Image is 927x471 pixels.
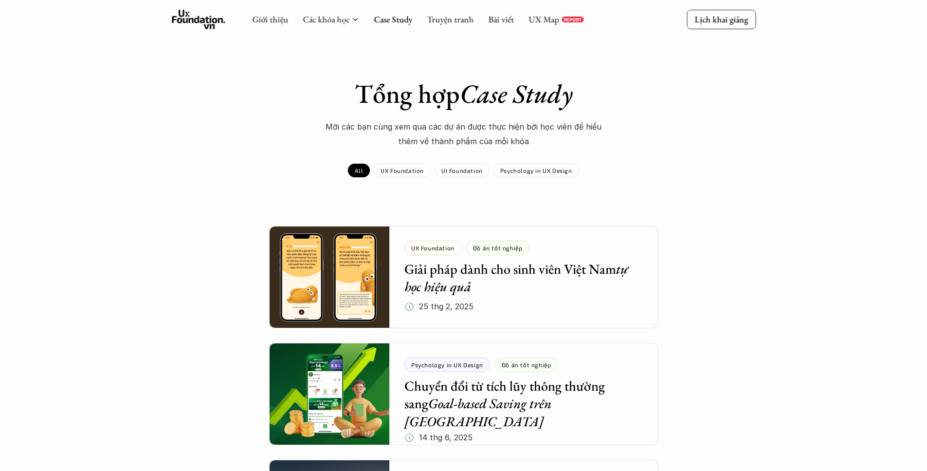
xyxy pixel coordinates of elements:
a: UX Foundation [374,164,431,177]
a: Case Study [374,14,412,25]
p: REPORT [563,17,582,22]
p: Lịch khai giảng [694,14,748,25]
p: UX Foundation [381,167,424,174]
a: Psychology in UX Design [493,164,579,177]
a: Bài viết [488,14,514,25]
h1: Tổng hợp [293,78,634,110]
a: UX Map [528,14,559,25]
a: UI Foundation [435,164,490,177]
a: Giới thiệu [252,14,288,25]
p: Mời các bạn cùng xem qua các dự án được thực hiện bới học viên để hiểu thêm về thành phẩm của mỗi... [318,119,610,149]
a: Truyện tranh [427,14,473,25]
p: UI Foundation [441,167,483,174]
a: Lịch khai giảng [687,10,756,29]
p: All [355,167,363,174]
a: Các khóa học [303,14,349,25]
a: Psychology in UX DesignĐồ án tốt nghiệpChuyển đổi từ tích lũy thông thường sangGoal-based Saving ... [269,343,658,445]
em: Case Study [460,76,573,111]
a: UX FoundationĐồ án tốt nghiệpGiải pháp dành cho sinh viên Việt Namtự học hiệu quả🕔 25 thg 2, 2025 [269,226,658,328]
p: Psychology in UX Design [500,167,572,174]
